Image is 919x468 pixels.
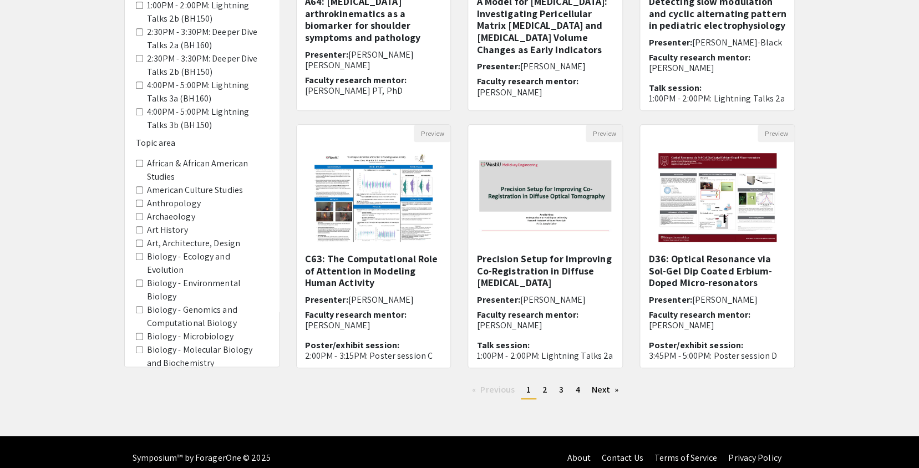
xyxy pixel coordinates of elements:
label: Art History [147,223,188,237]
p: 1:00PM - 2:00PM: Lightning Talks 2a (BH 160) [648,93,786,114]
span: 3 [559,384,563,395]
span: Talk session: [476,339,529,351]
p: [PERSON_NAME] PT, PhD [305,85,443,96]
label: Biology - Molecular Biology and Biochemistry [147,343,268,370]
span: 1 [526,384,531,395]
button: Preview [758,125,794,142]
a: About [567,452,591,464]
h5: Precision Setup for Improving Co-Registration in Diffuse [MEDICAL_DATA] [476,253,614,289]
p: [PERSON_NAME] [476,87,614,98]
span: 2 [542,384,547,395]
label: Archaeology [147,210,195,223]
label: Biology - Genomics and Computational Biology [147,303,268,330]
span: Faculty research mentor: [648,52,750,63]
span: [PERSON_NAME] [PERSON_NAME] [305,49,414,71]
a: Terms of Service [654,452,717,464]
h6: Presenter: [305,294,443,305]
h6: Topic area [136,138,268,148]
a: Privacy Policy [728,452,781,464]
label: Biology - Microbiology [147,330,233,343]
label: Anthropology [147,197,201,210]
div: Open Presentation <p><strong style="color: rgb(19, 50, 43);">Precision Setup for Improving Co-Reg... [468,124,623,368]
span: Poster/exhibit session: [305,339,399,351]
img: <p>D36: Optical Resonance via Sol-Gel Dip Coated Erbium-Doped Micro-resonators</p> [647,142,788,253]
img: <p>C63: The Computational Role of Attention in Modeling Human Activity</p> [303,142,444,253]
h6: Presenter: [648,294,786,305]
h6: Presenter: [476,294,614,305]
a: Contact Us [601,452,643,464]
span: Faculty research mentor: [305,309,407,321]
span: [PERSON_NAME] [692,294,757,306]
h5: D36: Optical Resonance via Sol-Gel Dip Coated Erbium-Doped Micro-resonators [648,253,786,289]
button: Preview [586,125,622,142]
img: <p><strong style="color: rgb(19, 50, 43);">Precision Setup for Improving Co-Registration in Diffu... [468,149,622,246]
span: [PERSON_NAME] [348,294,414,306]
p: 3:45PM - 5:00PM: Poster session D [648,350,786,361]
span: Faculty research mentor: [648,309,750,321]
label: 4:00PM - 5:00PM: Lightning Talks 3a (BH 160) [147,79,268,105]
span: Faculty research mentor: [305,74,407,86]
label: American Culture Studies [147,184,243,197]
h6: Presenter: [305,49,443,70]
h6: Presenter: [476,61,614,72]
p: 2:00PM - 3:15PM: Poster session C [305,350,443,361]
iframe: Chat [8,418,47,460]
button: Preview [414,125,450,142]
label: 2:30PM - 3:30PM: Deeper Dive Talks 2b (BH 150) [147,52,268,79]
h5: C63: The Computational Role of Attention in Modeling Human Activity [305,253,443,289]
p: [PERSON_NAME] [305,320,443,330]
div: Open Presentation <p>C63: The Computational Role of Attention in Modeling Human Activity</p> [296,124,451,368]
span: [PERSON_NAME] [520,294,585,306]
label: African & African American Studies [147,157,268,184]
span: Poster/exhibit session: [648,339,743,351]
span: [PERSON_NAME]-Black [692,37,781,48]
label: Biology - Ecology and Evolution [147,250,268,277]
span: Talk session: [648,82,701,94]
h6: Presenter: [648,37,786,48]
p: [PERSON_NAME] [648,320,786,330]
label: 4:00PM - 5:00PM: Lightning Talks 3b (BH 150) [147,105,268,132]
label: Art, Architecture, Design [147,237,241,250]
a: Next page [586,381,624,398]
label: Biology - Environmental Biology [147,277,268,303]
p: 1:00PM - 2:00PM: Lightning Talks 2a (BH 160) [476,350,614,372]
div: Open Presentation <p>D36: Optical Resonance via Sol-Gel Dip Coated Erbium-Doped Micro-resonators</p> [639,124,795,368]
span: 4 [575,384,580,395]
span: [PERSON_NAME] [520,60,585,72]
span: Previous [480,384,515,395]
ul: Pagination [296,381,795,399]
p: [PERSON_NAME] [648,63,786,73]
span: Faculty research mentor: [476,309,578,321]
span: Faculty research mentor: [476,75,578,87]
p: [PERSON_NAME] [476,320,614,330]
label: 2:30PM - 3:30PM: Deeper Dive Talks 2a (BH 160) [147,26,268,52]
